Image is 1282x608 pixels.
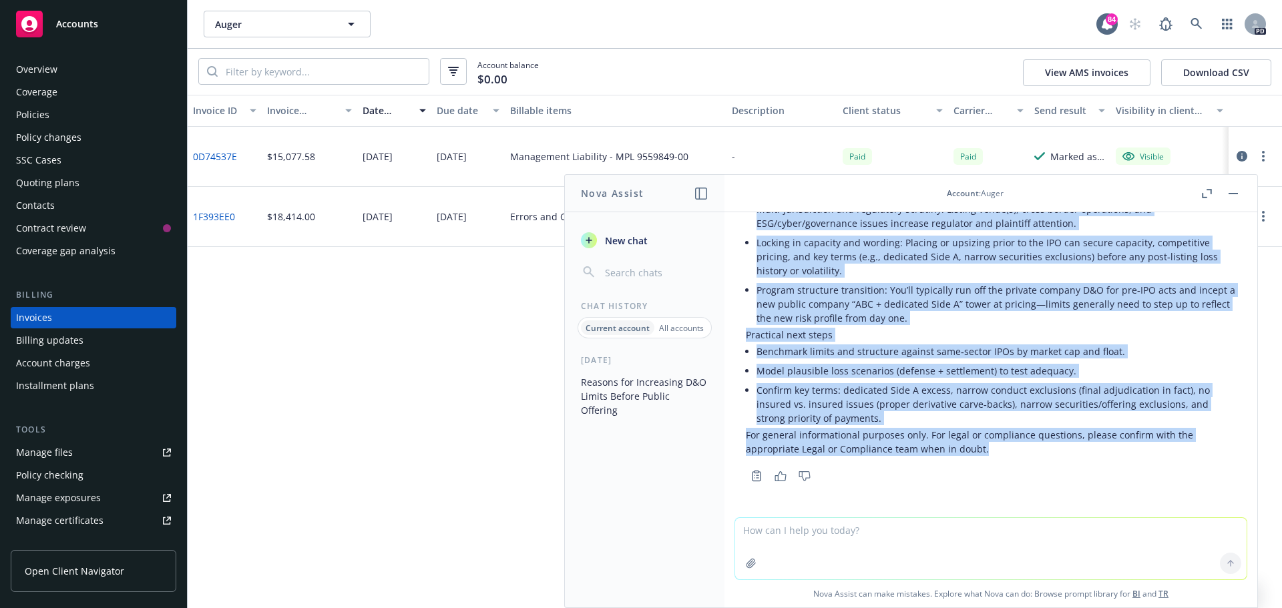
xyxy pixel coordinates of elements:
a: Contract review [11,218,176,239]
div: Coverage [16,81,57,103]
div: Carrier status [953,103,1010,117]
div: Coverage gap analysis [16,240,116,262]
div: Billable items [510,103,721,117]
button: Auger [204,11,371,37]
a: Switch app [1214,11,1241,37]
svg: Copy to clipboard [751,470,763,482]
button: Due date [431,95,505,127]
a: Report a Bug [1152,11,1179,37]
p: Practical next steps [746,328,1236,342]
input: Filter by keyword... [218,59,429,84]
span: Accounts [56,19,98,29]
div: Errors and Omissions Cyber - ACL1263209 00 [510,210,712,224]
div: Contacts [16,195,55,216]
div: Paid [843,148,872,165]
p: Current account [586,322,650,334]
span: Nova Assist can make mistakes. Explore what Nova can do: Browse prompt library for and [730,580,1252,607]
a: Policy checking [11,465,176,486]
a: Coverage gap analysis [11,240,176,262]
a: Account charges [11,352,176,374]
div: Policy changes [16,127,81,148]
svg: Search [207,66,218,77]
p: Multi‑jurisdiction and regulatory scrutiny: Listing venue(s), cross‑border operations, and ESG/cy... [757,202,1236,230]
a: SSC Cases [11,149,176,171]
a: TR [1158,588,1168,599]
h1: Nova Assist [581,186,644,200]
a: Overview [11,59,176,80]
div: Invoices [16,307,52,328]
span: Account balance [477,59,539,84]
button: Invoice ID [188,95,262,127]
button: Download CSV [1161,59,1271,86]
div: $18,414.00 [267,210,315,224]
input: Search chats [602,263,708,282]
div: Account charges [16,352,90,374]
a: Policies [11,104,176,125]
div: Billing [11,288,176,302]
div: [DATE] [363,149,393,164]
span: New chat [602,234,648,248]
span: $0.00 [477,71,507,88]
button: Visibility in client dash [1110,95,1229,127]
div: Chat History [565,300,724,312]
a: Search [1183,11,1210,37]
a: Installment plans [11,375,176,396]
button: View AMS invoices [1023,59,1150,86]
div: Installment plans [16,375,94,396]
div: Due date [437,103,485,117]
div: Contract review [16,218,86,239]
a: Manage exposures [11,487,176,509]
li: Confirm key terms: dedicated Side A excess, narrow conduct exclusions (final adjudication in fact... [757,380,1236,428]
button: Client status [837,95,948,127]
p: Locking in capacity and wording: Placing or upsizing prior to the IPO can secure capacity, compet... [757,236,1236,278]
button: Thumbs down [794,467,815,485]
button: Send result [1029,95,1110,127]
p: Program structure transition: You’ll typically run off the private company D&O for pre‑IPO acts a... [757,283,1236,325]
div: SSC Cases [16,149,61,171]
button: Billable items [505,95,726,127]
div: 84 [1106,13,1118,25]
li: Model plausible loss scenarios (defense + settlement) to test adequacy. [757,361,1236,380]
a: Accounts [11,5,176,43]
div: [DATE] [363,210,393,224]
div: Quoting plans [16,172,79,194]
div: Overview [16,59,57,80]
a: Start snowing [1122,11,1148,37]
div: Manage files [16,442,73,463]
div: $15,077.58 [267,149,315,164]
div: Paid [953,148,983,165]
a: Billing updates [11,330,176,351]
button: New chat [576,228,714,252]
div: - [732,149,735,164]
button: Reasons for Increasing D&O Limits Before Public Offering [576,371,714,421]
div: Client status [843,103,928,117]
div: Manage certificates [16,510,103,531]
div: Marked as sent [1050,149,1105,164]
a: Policy changes [11,127,176,148]
div: Management Liability - MPL 9559849-00 [510,149,688,164]
div: Policy checking [16,465,83,486]
div: Manage BORs [16,533,79,554]
a: Manage BORs [11,533,176,554]
a: Contacts [11,195,176,216]
div: Visible [1122,150,1164,162]
div: Send result [1034,103,1090,117]
li: Benchmark limits and structure against same‑sector IPOs by market cap and float. [757,342,1236,361]
div: Manage exposures [16,487,101,509]
div: Description [732,103,832,117]
a: Coverage [11,81,176,103]
a: 1F393EE0 [193,210,235,224]
span: Account [947,188,979,199]
a: Manage certificates [11,510,176,531]
button: Description [726,95,837,127]
span: Auger [215,17,331,31]
div: Billing updates [16,330,83,351]
a: BI [1132,588,1140,599]
button: Carrier status [948,95,1030,127]
div: [DATE] [565,354,724,366]
a: Manage files [11,442,176,463]
div: Invoice ID [193,103,242,117]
